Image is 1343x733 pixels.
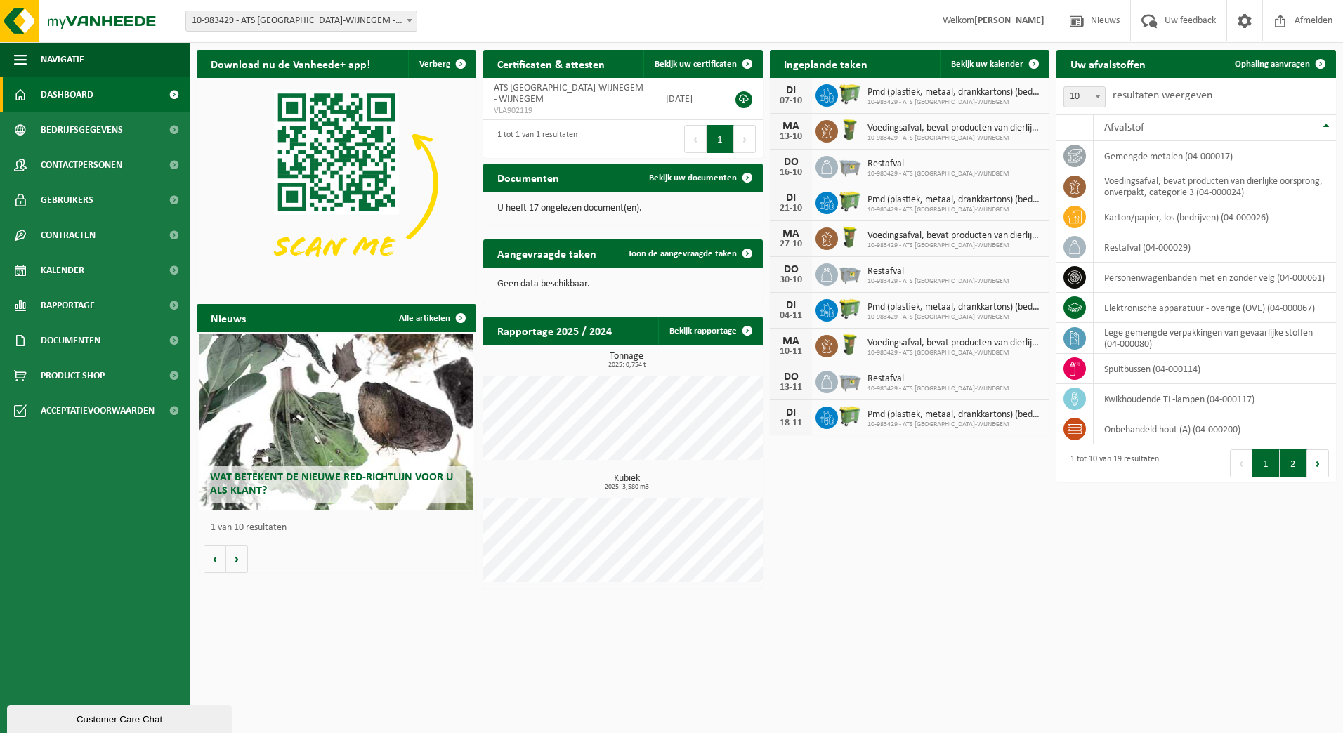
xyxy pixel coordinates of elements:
[1307,449,1329,477] button: Next
[777,121,805,132] div: MA
[1230,449,1252,477] button: Previous
[638,164,761,192] a: Bekijk uw documenten
[867,349,1042,357] span: 10-983429 - ATS [GEOGRAPHIC_DATA]-WIJNEGEM
[1094,202,1336,232] td: karton/papier, los (bedrijven) (04-000026)
[684,125,707,153] button: Previous
[617,239,761,268] a: Toon de aangevraagde taken
[777,300,805,311] div: DI
[1104,122,1144,133] span: Afvalstof
[197,78,476,288] img: Download de VHEPlus App
[41,77,93,112] span: Dashboard
[1113,90,1212,101] label: resultaten weergeven
[838,154,862,178] img: WB-2500-GAL-GY-04
[777,157,805,168] div: DO
[497,204,749,213] p: U heeft 17 ongelezen document(en).
[838,333,862,357] img: WB-0060-HPE-GN-50
[655,78,721,120] td: [DATE]
[41,358,105,393] span: Product Shop
[494,105,644,117] span: VLA902119
[867,194,1042,206] span: Pmd (plastiek, metaal, drankkartons) (bedrijven)
[838,404,862,428] img: WB-0660-HPE-GN-50
[41,393,155,428] span: Acceptatievoorwaarden
[867,242,1042,250] span: 10-983429 - ATS [GEOGRAPHIC_DATA]-WIJNEGEM
[867,98,1042,107] span: 10-983429 - ATS [GEOGRAPHIC_DATA]-WIJNEGEM
[197,304,260,331] h2: Nieuws
[867,313,1042,322] span: 10-983429 - ATS [GEOGRAPHIC_DATA]-WIJNEGEM
[838,225,862,249] img: WB-0060-HPE-GN-50
[490,474,763,491] h3: Kubiek
[41,288,95,323] span: Rapportage
[974,15,1044,26] strong: [PERSON_NAME]
[41,42,84,77] span: Navigatie
[1094,414,1336,444] td: onbehandeld hout (A) (04-000200)
[1063,448,1159,479] div: 1 tot 10 van 19 resultaten
[1235,60,1310,69] span: Ophaling aanvragen
[41,253,84,288] span: Kalender
[777,192,805,204] div: DI
[1094,323,1336,354] td: lege gemengde verpakkingen van gevaarlijke stoffen (04-000080)
[777,96,805,106] div: 07-10
[777,204,805,213] div: 21-10
[226,545,248,573] button: Volgende
[211,523,469,533] p: 1 van 10 resultaten
[197,50,384,77] h2: Download nu de Vanheede+ app!
[777,264,805,275] div: DO
[1094,354,1336,384] td: spuitbussen (04-000114)
[185,11,417,32] span: 10-983429 - ATS ANTWERP-WIJNEGEM - WIJNEGEM
[867,338,1042,349] span: Voedingsafval, bevat producten van dierlijke oorsprong, onverpakt, categorie 3
[777,85,805,96] div: DI
[777,228,805,239] div: MA
[490,484,763,491] span: 2025: 3,580 m3
[483,164,573,191] h2: Documenten
[867,302,1042,313] span: Pmd (plastiek, metaal, drankkartons) (bedrijven)
[490,352,763,369] h3: Tonnage
[777,407,805,418] div: DI
[777,168,805,178] div: 16-10
[41,147,122,183] span: Contactpersonen
[388,304,475,332] a: Alle artikelen
[483,317,626,344] h2: Rapportage 2025 / 2024
[1252,449,1280,477] button: 1
[1094,171,1336,202] td: voedingsafval, bevat producten van dierlijke oorsprong, onverpakt, categorie 3 (04-000024)
[1094,293,1336,323] td: elektronische apparatuur - overige (OVE) (04-000067)
[867,421,1042,429] span: 10-983429 - ATS [GEOGRAPHIC_DATA]-WIJNEGEM
[838,82,862,106] img: WB-0660-HPE-GN-50
[204,545,226,573] button: Vorige
[494,83,643,105] span: ATS [GEOGRAPHIC_DATA]-WIJNEGEM - WIJNEGEM
[777,132,805,142] div: 13-10
[838,261,862,285] img: WB-2500-GAL-GY-04
[658,317,761,345] a: Bekijk rapportage
[41,218,96,253] span: Contracten
[199,334,473,510] a: Wat betekent de nieuwe RED-richtlijn voor u als klant?
[419,60,450,69] span: Verberg
[777,383,805,392] div: 13-11
[777,418,805,428] div: 18-11
[1094,263,1336,293] td: personenwagenbanden met en zonder velg (04-000061)
[940,50,1048,78] a: Bekijk uw kalender
[777,239,805,249] div: 27-10
[490,124,577,154] div: 1 tot 1 van 1 resultaten
[210,472,453,496] span: Wat betekent de nieuwe RED-richtlijn voor u als klant?
[777,347,805,357] div: 10-11
[1064,87,1105,107] span: 10
[628,249,737,258] span: Toon de aangevraagde taken
[777,371,805,383] div: DO
[867,87,1042,98] span: Pmd (plastiek, metaal, drankkartons) (bedrijven)
[838,297,862,321] img: WB-0660-HPE-GN-50
[649,173,737,183] span: Bekijk uw documenten
[41,183,93,218] span: Gebruikers
[951,60,1023,69] span: Bekijk uw kalender
[1224,50,1335,78] a: Ophaling aanvragen
[408,50,475,78] button: Verberg
[770,50,882,77] h2: Ingeplande taken
[867,123,1042,134] span: Voedingsafval, bevat producten van dierlijke oorsprong, onverpakt, categorie 3
[838,369,862,392] img: WB-2500-GAL-GY-04
[7,702,235,733] iframe: chat widget
[1056,50,1160,77] h2: Uw afvalstoffen
[867,230,1042,242] span: Voedingsafval, bevat producten van dierlijke oorsprong, onverpakt, categorie 3
[867,134,1042,143] span: 10-983429 - ATS [GEOGRAPHIC_DATA]-WIJNEGEM
[867,374,1009,385] span: Restafval
[1280,449,1307,477] button: 2
[483,239,610,267] h2: Aangevraagde taken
